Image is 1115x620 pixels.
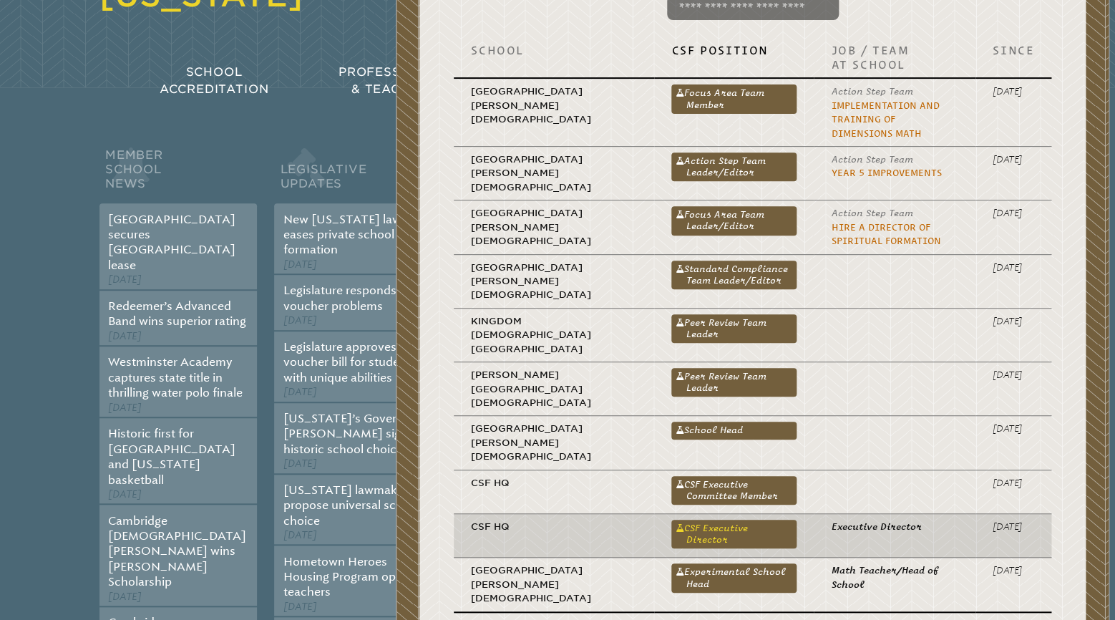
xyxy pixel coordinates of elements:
span: [DATE] [108,402,142,414]
p: [DATE] [993,422,1034,435]
h2: Member School News [99,145,257,203]
a: Experimental School Head [671,563,797,592]
a: Historic first for [GEOGRAPHIC_DATA] and [US_STATE] basketball [108,427,235,486]
span: [DATE] [283,314,316,326]
a: Focus Area Team Leader/Editor [671,206,797,235]
p: Math Teacher/Head of School [831,563,958,591]
span: [DATE] [283,529,316,541]
p: [PERSON_NAME][GEOGRAPHIC_DATA][DEMOGRAPHIC_DATA] [471,368,637,410]
a: Peer Review Team Leader [671,368,797,397]
p: [DATE] [993,152,1034,166]
a: Redeemer’s Advanced Band wins superior rating [108,299,246,328]
p: [GEOGRAPHIC_DATA][PERSON_NAME][DEMOGRAPHIC_DATA] [471,422,637,463]
a: [US_STATE]’s Governor [PERSON_NAME] signs historic school choice bill [283,412,421,456]
a: CSF Executive Director [671,520,797,548]
a: School Head [671,422,797,439]
p: [DATE] [993,314,1034,328]
p: [GEOGRAPHIC_DATA][PERSON_NAME][DEMOGRAPHIC_DATA] [471,84,637,126]
span: [DATE] [283,601,316,613]
a: Legislature approves voucher bill for students with unique abilities [283,340,416,384]
span: [DATE] [283,258,316,271]
p: Job / Team at School [831,43,958,72]
a: Year 5 Improvements [831,168,941,178]
p: Kingdom [DEMOGRAPHIC_DATA][GEOGRAPHIC_DATA] [471,314,637,356]
p: [GEOGRAPHIC_DATA][PERSON_NAME][DEMOGRAPHIC_DATA] [471,261,637,302]
span: Action Step Team [831,86,912,97]
span: School Accreditation [160,65,268,96]
p: [GEOGRAPHIC_DATA][PERSON_NAME][DEMOGRAPHIC_DATA] [471,152,637,194]
span: Action Step Team [831,154,912,165]
span: [DATE] [283,457,316,470]
a: [GEOGRAPHIC_DATA] secures [GEOGRAPHIC_DATA] lease [108,213,235,272]
p: School [471,43,637,57]
a: Hometown Heroes Housing Program open to teachers [283,555,423,599]
p: [GEOGRAPHIC_DATA][PERSON_NAME][DEMOGRAPHIC_DATA] [471,563,637,605]
span: [DATE] [108,273,142,286]
a: Action Step Team Leader/Editor [671,152,797,181]
p: [GEOGRAPHIC_DATA][PERSON_NAME][DEMOGRAPHIC_DATA] [471,206,637,248]
p: [DATE] [993,520,1034,533]
span: [DATE] [108,591,142,603]
span: Professional Development & Teacher Certification [339,65,547,96]
h2: Legislative Updates [274,145,432,203]
a: Cambridge [DEMOGRAPHIC_DATA][PERSON_NAME] wins [PERSON_NAME] Scholarship [108,514,246,589]
a: Focus Area Team Member [671,84,797,113]
a: New [US_STATE] law eases private school formation [283,213,401,257]
p: [DATE] [993,476,1034,490]
p: Executive Director [831,520,958,533]
span: Action Step Team [831,208,912,218]
p: CSF HQ [471,476,637,490]
a: Implementation and Training of Dimensions Math [831,100,939,139]
a: Legislature responds to voucher problems [283,284,410,312]
p: CSF Position [671,43,797,57]
p: Since [993,43,1034,57]
p: CSF HQ [471,520,637,533]
p: [DATE] [993,261,1034,274]
p: [DATE] [993,368,1034,382]
a: [US_STATE] lawmakers propose universal school choice [283,483,419,528]
a: Hire a Director of Spiritual Formation [831,222,940,246]
a: Westminster Academy captures state title in thrilling water polo finale [108,355,243,399]
a: Standard Compliance Team Leader/Editor [671,261,797,289]
span: [DATE] [283,386,316,398]
span: [DATE] [108,330,142,342]
p: [DATE] [993,563,1034,577]
p: [DATE] [993,206,1034,220]
a: Peer Review Team Leader [671,314,797,343]
span: [DATE] [108,488,142,500]
a: CSF Executive Committee Member [671,476,797,505]
p: [DATE] [993,84,1034,98]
